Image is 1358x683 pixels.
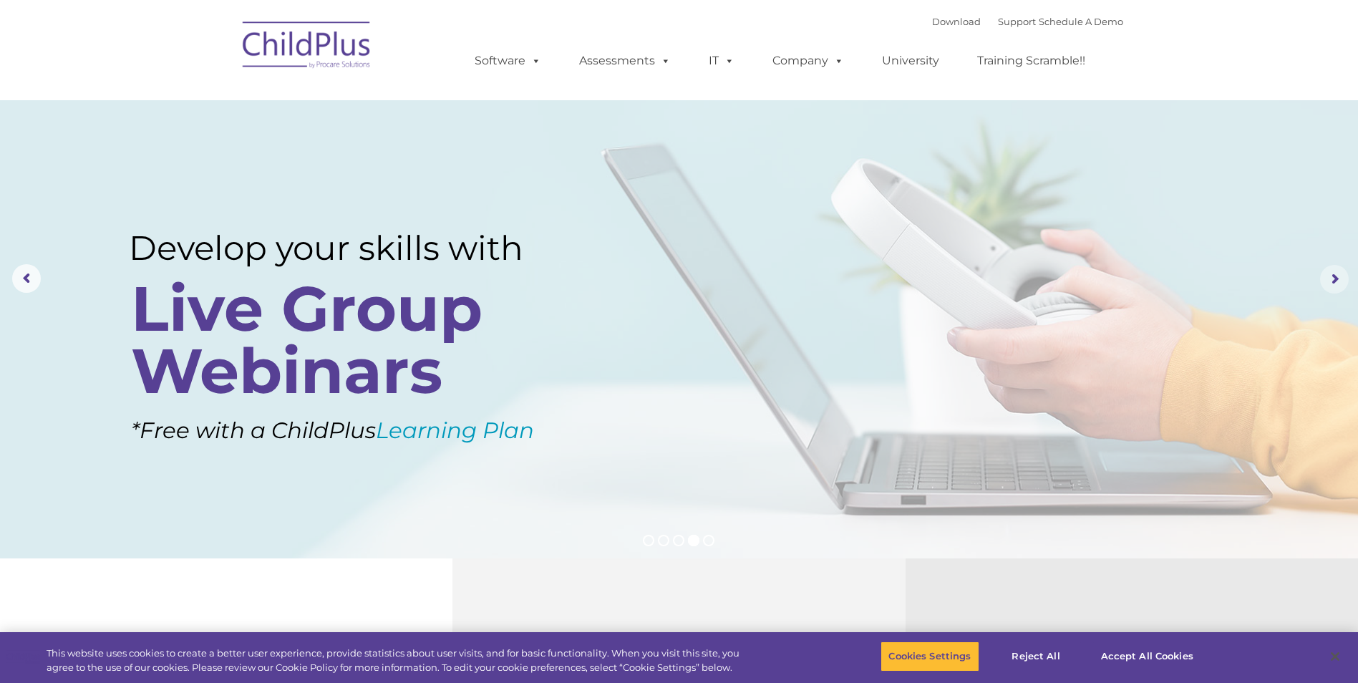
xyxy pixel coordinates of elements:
[1319,641,1351,672] button: Close
[1093,641,1201,672] button: Accept All Cookies
[131,410,611,451] rs-layer: *Free with a ChildPlus
[460,47,556,75] a: Software
[991,641,1081,672] button: Reject All
[963,47,1100,75] a: Training Scramble!!
[47,646,747,674] div: This website uses cookies to create a better user experience, provide statistics about user visit...
[236,11,379,83] img: ChildPlus by Procare Solutions
[131,278,573,402] rs-layer: Live Group Webinars
[376,417,534,444] a: Learning Plan
[129,228,578,268] rs-layer: Develop your skills with
[199,95,243,105] span: Last name
[881,641,979,672] button: Cookies Settings
[932,16,981,27] a: Download
[694,47,749,75] a: IT
[932,16,1123,27] font: |
[758,47,858,75] a: Company
[199,153,260,164] span: Phone number
[998,16,1036,27] a: Support
[868,47,954,75] a: University
[1039,16,1123,27] a: Schedule A Demo
[565,47,685,75] a: Assessments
